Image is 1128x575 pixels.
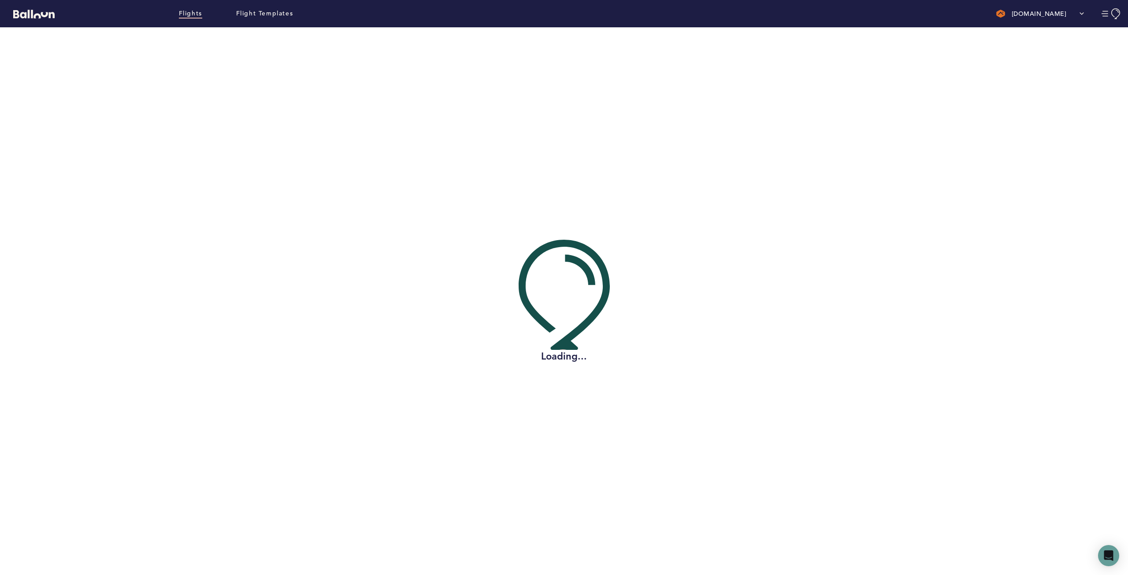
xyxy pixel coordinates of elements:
a: Flight Templates [236,9,293,19]
svg: Balloon [13,10,55,19]
p: [DOMAIN_NAME] [1012,9,1067,18]
a: Flights [179,9,202,19]
button: Manage Account [1102,8,1121,19]
div: Open Intercom Messenger [1098,545,1119,566]
h2: Loading... [519,350,610,363]
button: [DOMAIN_NAME] [992,5,1089,22]
a: Balloon [7,9,55,18]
